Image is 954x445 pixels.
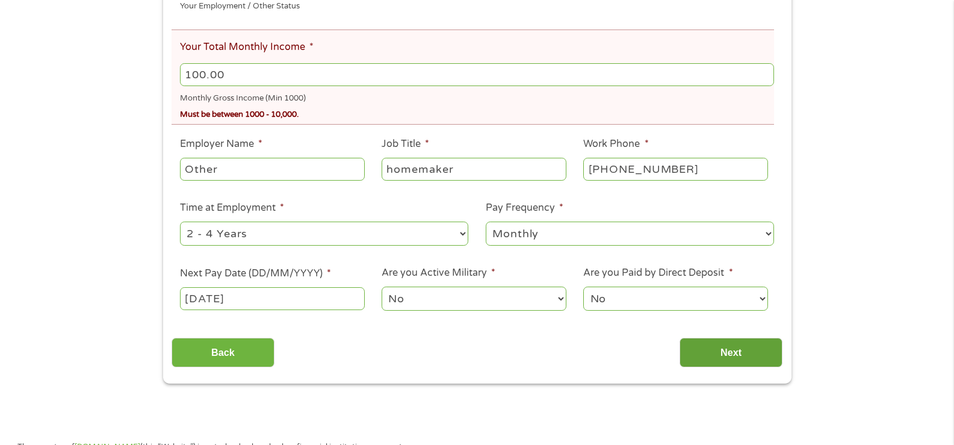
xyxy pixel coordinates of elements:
[180,138,262,151] label: Employer Name
[583,158,767,181] input: (231) 754-4010
[583,267,733,279] label: Are you Paid by Direct Deposit
[382,138,429,151] label: Job Title
[382,267,495,279] label: Are you Active Military
[180,41,314,54] label: Your Total Monthly Income
[180,202,284,214] label: Time at Employment
[180,105,773,121] div: Must be between 1000 - 10,000.
[180,63,773,86] input: 1800
[382,158,566,181] input: Cashier
[180,267,331,280] label: Next Pay Date (DD/MM/YYYY)
[486,202,563,214] label: Pay Frequency
[180,287,364,310] input: ---Click Here for Calendar ---
[583,138,648,151] label: Work Phone
[680,338,782,367] input: Next
[180,89,773,105] div: Monthly Gross Income (Min 1000)
[172,338,274,367] input: Back
[180,158,364,181] input: Walmart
